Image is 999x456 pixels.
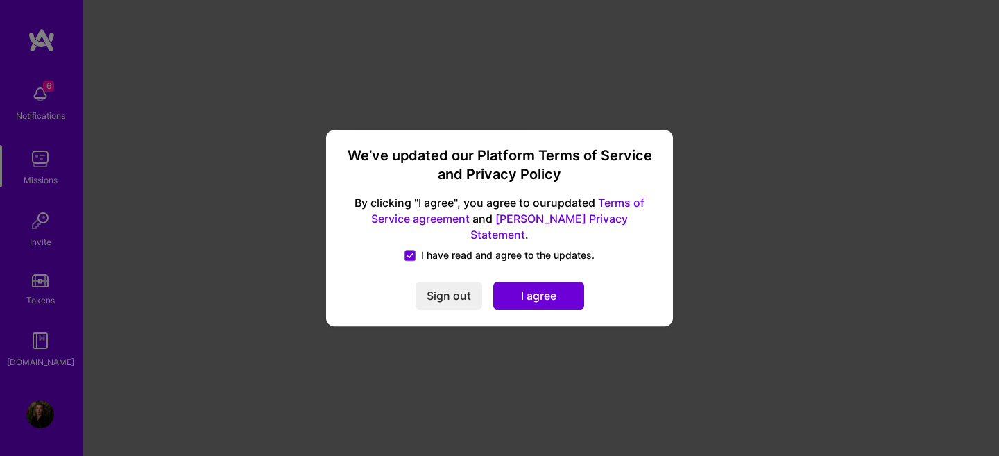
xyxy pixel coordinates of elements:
[421,248,595,262] span: I have read and agree to the updates.
[371,196,644,226] a: Terms of Service agreement
[416,282,482,310] button: Sign out
[343,146,656,185] h3: We’ve updated our Platform Terms of Service and Privacy Policy
[470,212,628,242] a: [PERSON_NAME] Privacy Statement
[493,282,584,310] button: I agree
[343,196,656,244] span: By clicking "I agree", you agree to our updated and .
